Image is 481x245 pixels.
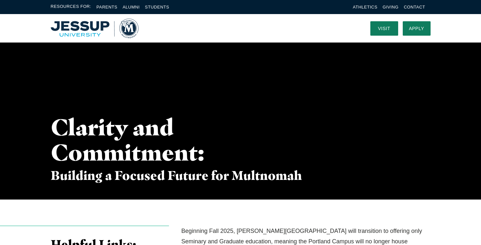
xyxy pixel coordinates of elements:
a: Contact [404,5,425,9]
h3: Building a Focused Future for Multnomah [51,168,304,183]
a: Giving [383,5,399,9]
a: Students [145,5,169,9]
a: Apply [403,21,431,36]
a: Visit [370,21,398,36]
a: Alumni [122,5,139,9]
span: Resources For: [51,3,91,11]
h1: Clarity and Commitment: [51,114,202,165]
a: Home [51,19,139,38]
img: Multnomah University Logo [51,19,139,38]
a: Parents [97,5,118,9]
a: Athletics [353,5,378,9]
